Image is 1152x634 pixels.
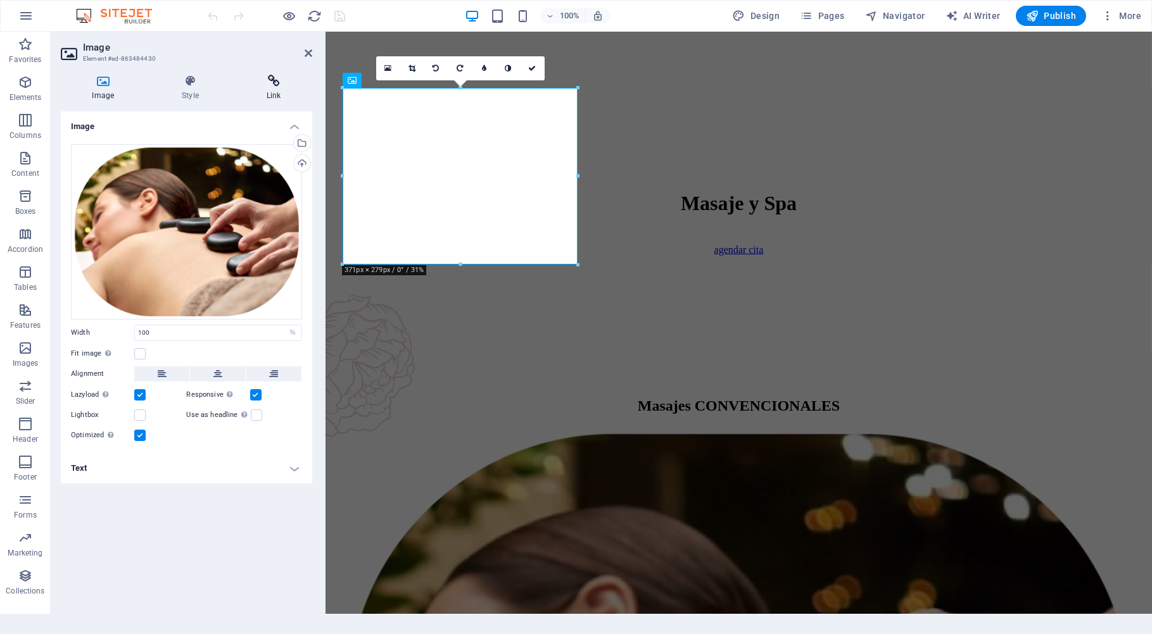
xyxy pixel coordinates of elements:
button: Click here to leave preview mode and continue editing [282,8,297,23]
p: Collections [6,586,44,596]
span: Design [733,9,780,22]
h3: Element #ed-863484430 [83,53,287,65]
span: Navigator [865,9,925,22]
button: More [1096,6,1146,26]
p: Features [10,320,41,330]
h4: Image [61,75,151,101]
div: Design (Ctrl+Alt+Y) [728,6,785,26]
h6: 100% [559,8,579,23]
p: Slider [16,396,35,406]
span: Pages [800,9,844,22]
h4: Style [151,75,236,101]
a: Crop mode [400,56,424,80]
a: Rotate left 90° [424,56,448,80]
p: Header [13,434,38,444]
label: Lazyload [71,387,134,402]
label: Optimized [71,428,134,443]
button: Publish [1016,6,1086,26]
button: 100% [540,8,585,23]
h4: Image [61,111,312,134]
a: Select files from the file manager, stock photos, or upload file(s) [376,56,400,80]
a: Rotate right 90° [448,56,472,80]
button: Navigator [860,6,930,26]
a: Greyscale [497,56,521,80]
label: Width [71,329,134,336]
p: Tables [14,282,37,292]
p: Footer [14,472,37,482]
p: Accordion [8,244,43,254]
label: Fit image [71,346,134,361]
label: Responsive [187,387,250,402]
p: Marketing [8,548,42,558]
p: Elements [9,92,42,103]
span: Publish [1026,9,1076,22]
button: Pages [795,6,849,26]
p: Favorites [9,54,41,65]
h2: Image [83,42,312,53]
h4: Link [235,75,312,101]
label: Alignment [71,366,134,382]
button: Design [728,6,785,26]
a: Blur [472,56,497,80]
h4: Text [61,453,312,483]
span: More [1101,9,1141,22]
button: reload [307,8,322,23]
p: Boxes [15,206,36,216]
label: Use as headline [187,407,251,423]
p: Content [11,168,39,178]
img: Editor Logo [73,8,168,23]
label: Lightbox [71,407,134,423]
p: Images [13,358,39,368]
div: MASAJEPIEDRAS_Mesadetrabajo1_Mesadetrabajo1-S9qpVA3r5xf1cqap45EXrA.png [71,144,302,320]
span: AI Writer [946,9,1001,22]
i: Reload page [308,9,322,23]
button: AI Writer [940,6,1006,26]
p: Forms [14,510,37,520]
p: Columns [9,130,41,140]
i: On resize automatically adjust zoom level to fit chosen device. [592,10,604,22]
a: Confirm ( Ctrl ⏎ ) [521,56,545,80]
